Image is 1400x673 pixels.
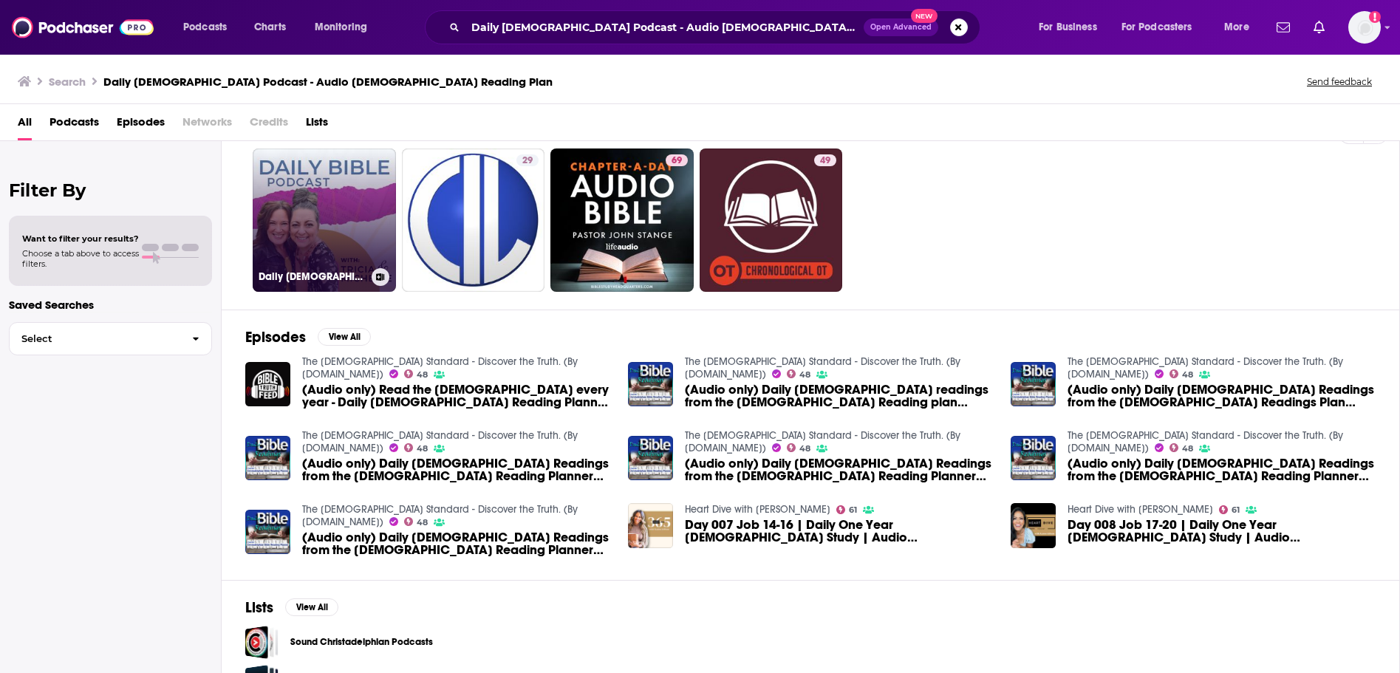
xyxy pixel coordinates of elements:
[799,445,810,452] span: 48
[306,110,328,140] a: Lists
[117,110,165,140] a: Episodes
[182,110,232,140] span: Networks
[1011,436,1056,481] a: (Audio only) Daily Bible Readings from the Christadelphian Reading Planner for 23rd April
[302,503,578,528] a: The Bible Standard - Discover the Truth. (By Christadelphianvideo.org)
[685,457,993,482] span: (Audio only) Daily [DEMOGRAPHIC_DATA] Readings from the [DEMOGRAPHIC_DATA] Reading Planner for [D...
[522,154,533,168] span: 29
[254,17,286,38] span: Charts
[787,369,811,378] a: 48
[1271,15,1296,40] a: Show notifications dropdown
[849,507,857,513] span: 61
[10,334,180,344] span: Select
[864,18,938,36] button: Open AdvancedNew
[285,598,338,616] button: View All
[700,148,843,292] a: 49
[41,24,72,35] div: v 4.0.25
[685,457,993,482] a: (Audio only) Daily Bible Readings from the Christadelphian Reading Planner for 5th April
[245,362,290,407] img: (Audio only) Read the Bible every year - Daily Bible Reading Planner information video.
[628,503,673,548] img: Day 007 Job 14-16 | Daily One Year Bible Study | Audio Bible Reading with Commentary
[259,270,366,283] h3: Daily [DEMOGRAPHIC_DATA] Podcast - Audio [DEMOGRAPHIC_DATA] Reading Plan
[685,383,993,409] span: (Audio only) Daily [DEMOGRAPHIC_DATA] readings from the [DEMOGRAPHIC_DATA] Reading plan [DATE], [...
[1068,519,1376,544] span: Day 008 Job 17-20 | Daily One Year [DEMOGRAPHIC_DATA] Study | Audio [DEMOGRAPHIC_DATA] Reading wi...
[820,154,830,168] span: 49
[1224,17,1249,38] span: More
[245,510,290,555] img: (Audio only) Daily Bible Readings from the Christadelphian Reading Planner for 26th April
[1308,15,1331,40] a: Show notifications dropdown
[1011,503,1056,548] img: Day 008 Job 17-20 | Daily One Year Bible Study | Audio Bible Reading with Commentary
[628,362,673,407] img: (Audio only) Daily Bible readings from the Christadelphian Reading plan 3rd Jan, Gen 5 6 , Psa 6 ...
[672,154,682,168] span: 69
[404,369,428,378] a: 48
[439,10,994,44] div: Search podcasts, credits, & more...
[417,372,428,378] span: 48
[1068,355,1343,380] a: The Bible Standard - Discover the Truth. (By Christadelphianvideo.org)
[18,110,32,140] a: All
[1112,16,1214,39] button: open menu
[250,110,288,140] span: Credits
[1068,383,1376,409] a: (Audio only) Daily Bible Readings from the Christadelphian Readings Plan July 10th 1 Sam 23 , Isa...
[685,503,830,516] a: Heart Dive with Kanoe Gibson
[49,110,99,140] a: Podcasts
[245,328,306,346] h2: Episodes
[799,372,810,378] span: 48
[304,16,386,39] button: open menu
[911,9,938,23] span: New
[1169,443,1194,452] a: 48
[1011,362,1056,407] a: (Audio only) Daily Bible Readings from the Christadelphian Readings Plan July 10th 1 Sam 23 , Isa...
[1121,17,1192,38] span: For Podcasters
[38,38,163,50] div: Domain: [DOMAIN_NAME]
[685,355,960,380] a: The Bible Standard - Discover the Truth. (By Christadelphianvideo.org)
[290,634,433,650] a: Sound Christadelphian Podcasts
[245,598,273,617] h2: Lists
[1182,372,1193,378] span: 48
[787,443,811,452] a: 48
[1182,445,1193,452] span: 48
[685,519,993,544] span: Day 007 Job 14-16 | Daily One Year [DEMOGRAPHIC_DATA] Study | Audio [DEMOGRAPHIC_DATA] Reading wi...
[49,75,86,89] h3: Search
[1068,429,1343,454] a: The Bible Standard - Discover the Truth. (By Christadelphianvideo.org)
[1068,503,1213,516] a: Heart Dive with Kanoe Gibson
[245,626,279,659] a: Sound Christadelphian Podcasts
[814,154,836,166] a: 49
[302,355,578,380] a: The Bible Standard - Discover the Truth. (By Christadelphianvideo.org)
[56,87,132,97] div: Domain Overview
[516,154,539,166] a: 29
[302,383,610,409] a: (Audio only) Read the Bible every year - Daily Bible Reading Planner information video.
[245,436,290,481] img: (Audio only) Daily Bible Readings from the Christadelphian Reading Planner for 4th April
[9,322,212,355] button: Select
[628,436,673,481] a: (Audio only) Daily Bible Readings from the Christadelphian Reading Planner for 5th April
[1232,507,1240,513] span: 61
[404,443,428,452] a: 48
[147,86,159,98] img: tab_keywords_by_traffic_grey.svg
[1068,519,1376,544] a: Day 008 Job 17-20 | Daily One Year Bible Study | Audio Bible Reading with Commentary
[12,13,154,41] img: Podchaser - Follow, Share and Rate Podcasts
[302,383,610,409] span: (Audio only) Read the [DEMOGRAPHIC_DATA] every year - Daily [DEMOGRAPHIC_DATA] Reading Planner in...
[550,148,694,292] a: 69
[1348,11,1381,44] button: Show profile menu
[302,531,610,556] a: (Audio only) Daily Bible Readings from the Christadelphian Reading Planner for 26th April
[404,517,428,526] a: 48
[1302,75,1376,88] button: Send feedback
[183,17,227,38] span: Podcasts
[163,87,249,97] div: Keywords by Traffic
[315,17,367,38] span: Monitoring
[1039,17,1097,38] span: For Business
[685,383,993,409] a: (Audio only) Daily Bible readings from the Christadelphian Reading plan 3rd Jan, Gen 5 6 , Psa 6 ...
[9,180,212,201] h2: Filter By
[666,154,688,166] a: 69
[1348,11,1381,44] img: User Profile
[1068,457,1376,482] a: (Audio only) Daily Bible Readings from the Christadelphian Reading Planner for 23rd April
[417,445,428,452] span: 48
[22,248,139,269] span: Choose a tab above to access filters.
[302,429,578,454] a: The Bible Standard - Discover the Truth. (By Christadelphianvideo.org)
[870,24,932,31] span: Open Advanced
[1214,16,1268,39] button: open menu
